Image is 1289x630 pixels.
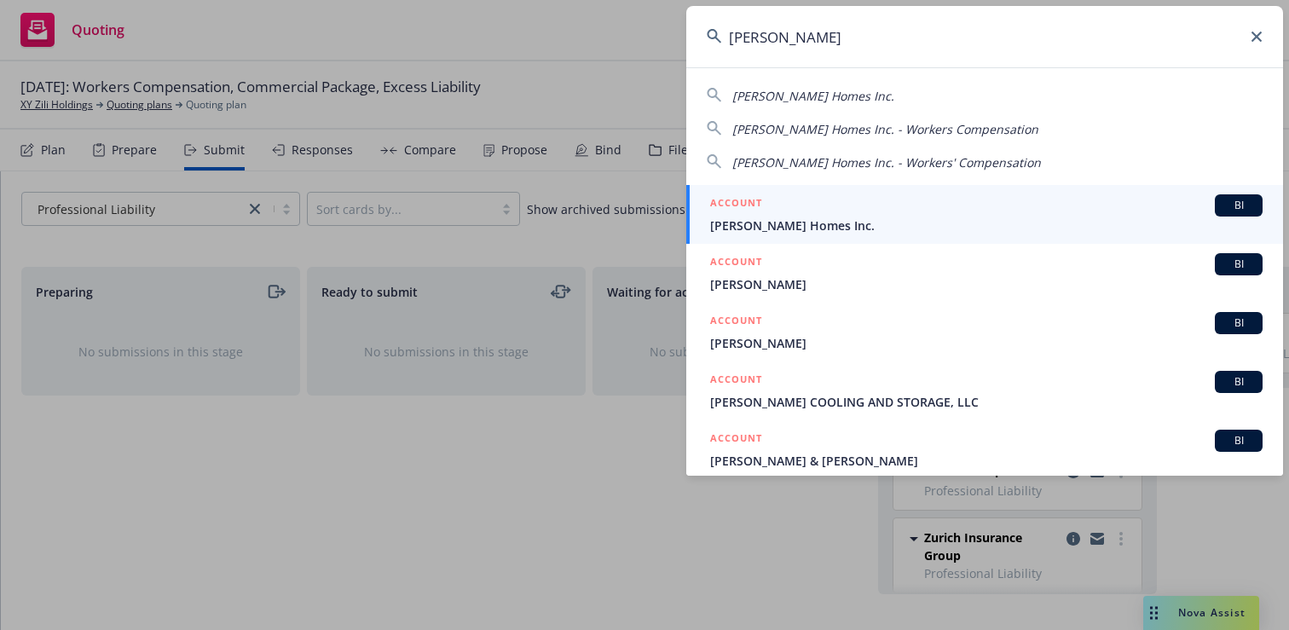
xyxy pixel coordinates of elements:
span: [PERSON_NAME] [710,275,1263,293]
span: [PERSON_NAME] Homes Inc. - Workers' Compensation [732,154,1041,171]
a: ACCOUNTBI[PERSON_NAME] [686,303,1283,361]
h5: ACCOUNT [710,430,762,450]
a: ACCOUNTBI[PERSON_NAME] & [PERSON_NAME] [686,420,1283,479]
a: ACCOUNTBI[PERSON_NAME] [686,244,1283,303]
h5: ACCOUNT [710,253,762,274]
span: BI [1222,315,1256,331]
span: [PERSON_NAME] & [PERSON_NAME] [710,452,1263,470]
span: BI [1222,257,1256,272]
input: Search... [686,6,1283,67]
h5: ACCOUNT [710,312,762,332]
span: [PERSON_NAME] Homes Inc. - Workers Compensation [732,121,1038,137]
a: ACCOUNTBI[PERSON_NAME] COOLING AND STORAGE, LLC [686,361,1283,420]
span: BI [1222,198,1256,213]
span: [PERSON_NAME] Homes Inc. [710,217,1263,234]
span: BI [1222,433,1256,448]
h5: ACCOUNT [710,371,762,391]
a: ACCOUNTBI[PERSON_NAME] Homes Inc. [686,185,1283,244]
span: [PERSON_NAME] COOLING AND STORAGE, LLC [710,393,1263,411]
span: [PERSON_NAME] [710,334,1263,352]
span: [PERSON_NAME] Homes Inc. [732,88,894,104]
span: BI [1222,374,1256,390]
h5: ACCOUNT [710,194,762,215]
